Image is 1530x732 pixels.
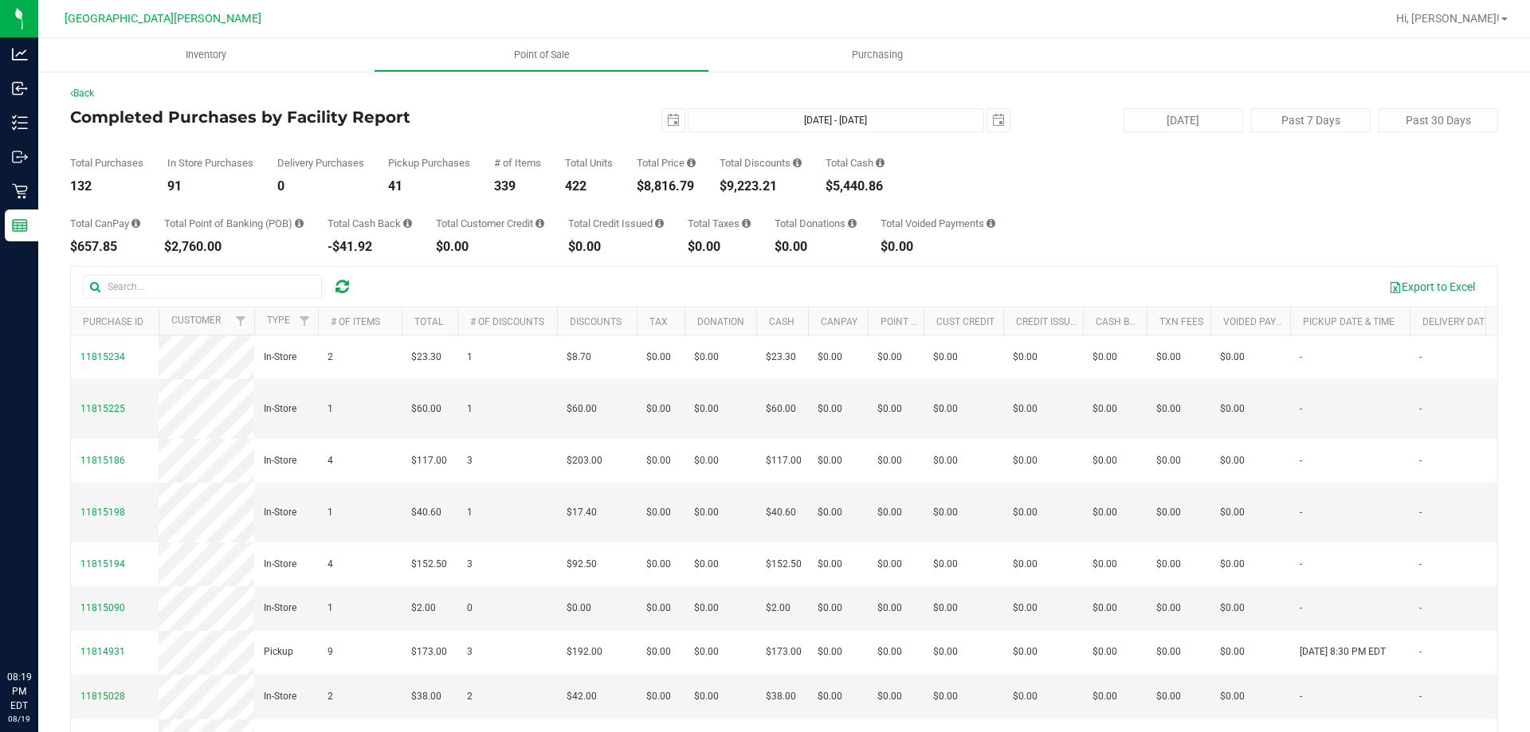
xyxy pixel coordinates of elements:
[1220,350,1245,365] span: $0.00
[877,557,902,572] span: $0.00
[881,241,995,253] div: $0.00
[264,505,296,520] span: In-Store
[492,48,591,62] span: Point of Sale
[411,557,447,572] span: $152.50
[877,350,902,365] span: $0.00
[775,218,857,229] div: Total Donations
[720,180,802,193] div: $9,223.21
[877,644,902,660] span: $0.00
[80,507,125,518] span: 11815198
[1300,557,1302,572] span: -
[637,158,696,168] div: Total Price
[1096,316,1148,327] a: Cash Back
[1300,453,1302,468] span: -
[1419,350,1422,365] span: -
[881,316,994,327] a: Point of Banking (POB)
[1093,644,1117,660] span: $0.00
[1300,401,1302,417] span: -
[12,80,28,96] inline-svg: Inbound
[709,38,1045,72] a: Purchasing
[1300,689,1302,704] span: -
[766,689,796,704] span: $38.00
[1093,505,1117,520] span: $0.00
[933,601,958,616] span: $0.00
[264,453,296,468] span: In-Store
[793,158,802,168] i: Sum of the discount values applied to the all purchases in the date range.
[646,505,671,520] span: $0.00
[1013,644,1038,660] span: $0.00
[720,158,802,168] div: Total Discounts
[164,48,248,62] span: Inventory
[328,401,333,417] span: 1
[467,505,473,520] span: 1
[80,351,125,362] span: 11815234
[826,180,885,193] div: $5,440.86
[646,401,671,417] span: $0.00
[766,557,802,572] span: $152.50
[567,505,597,520] span: $17.40
[467,401,473,417] span: 1
[933,350,958,365] span: $0.00
[467,453,473,468] span: 3
[1300,601,1302,616] span: -
[876,158,885,168] i: Sum of the successful, non-voided cash payment transactions for all purchases in the date range. ...
[1156,401,1181,417] span: $0.00
[877,601,902,616] span: $0.00
[403,218,412,229] i: Sum of the cash-back amounts from rounded-up electronic payments for all purchases in the date ra...
[328,505,333,520] span: 1
[568,218,664,229] div: Total Credit Issued
[1220,505,1245,520] span: $0.00
[411,505,441,520] span: $40.60
[694,453,719,468] span: $0.00
[1396,12,1500,25] span: Hi, [PERSON_NAME]!
[328,644,333,660] span: 9
[467,601,473,616] span: 0
[167,180,253,193] div: 91
[821,316,857,327] a: CanPay
[987,109,1010,131] span: select
[328,350,333,365] span: 2
[164,218,304,229] div: Total Point of Banking (POB)
[766,401,796,417] span: $60.00
[1016,316,1082,327] a: Credit Issued
[688,241,751,253] div: $0.00
[1156,557,1181,572] span: $0.00
[70,218,140,229] div: Total CanPay
[7,713,31,725] p: 08/19
[1093,557,1117,572] span: $0.00
[687,158,696,168] i: Sum of the total prices of all purchases in the date range.
[374,38,709,72] a: Point of Sale
[1303,316,1395,327] a: Pickup Date & Time
[411,401,441,417] span: $60.00
[328,241,412,253] div: -$41.92
[292,307,318,335] a: Filter
[295,218,304,229] i: Sum of the successful, non-voided point-of-banking payment transactions, both via payment termina...
[766,350,796,365] span: $23.30
[38,38,374,72] a: Inventory
[655,218,664,229] i: Sum of all account credit issued for all refunds from returned purchases in the date range.
[70,180,143,193] div: 132
[646,557,671,572] span: $0.00
[818,453,842,468] span: $0.00
[987,218,995,229] i: Sum of all voided payment transaction amounts, excluding tips and transaction fees, for all purch...
[164,241,304,253] div: $2,760.00
[567,350,591,365] span: $8.70
[694,689,719,704] span: $0.00
[1300,350,1302,365] span: -
[12,217,28,233] inline-svg: Reports
[567,453,602,468] span: $203.00
[694,557,719,572] span: $0.00
[1220,453,1245,468] span: $0.00
[7,670,31,713] p: 08:19 PM EDT
[936,316,994,327] a: Cust Credit
[388,180,470,193] div: 41
[570,316,622,327] a: Discounts
[766,453,802,468] span: $117.00
[467,689,473,704] span: 2
[646,644,671,660] span: $0.00
[1124,108,1243,132] button: [DATE]
[1223,316,1302,327] a: Voided Payment
[388,158,470,168] div: Pickup Purchases
[694,505,719,520] span: $0.00
[80,403,125,414] span: 11815225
